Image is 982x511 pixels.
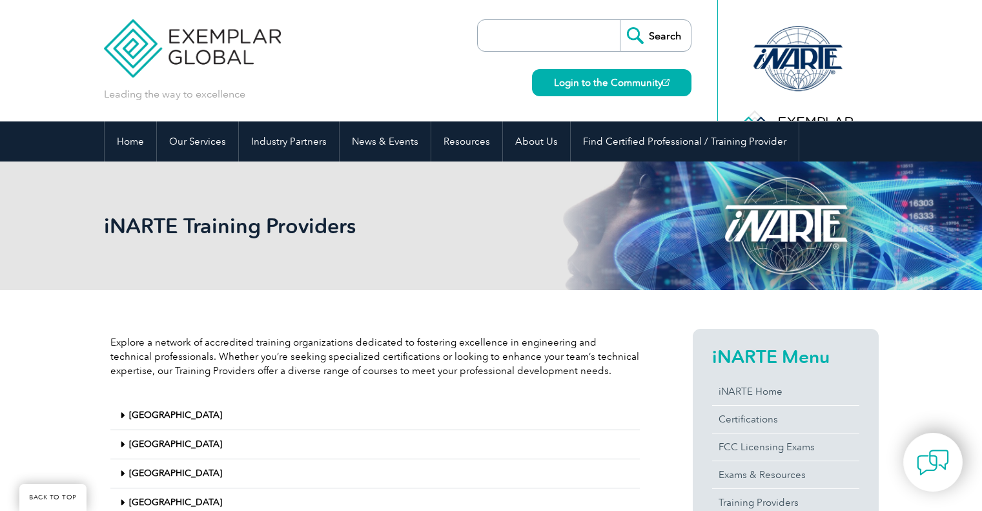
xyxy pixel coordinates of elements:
[712,378,859,405] a: iNARTE Home
[431,121,502,162] a: Resources
[712,433,859,461] a: FCC Licensing Exams
[104,87,245,101] p: Leading the way to excellence
[129,497,222,508] a: [GEOGRAPHIC_DATA]
[129,468,222,479] a: [GEOGRAPHIC_DATA]
[503,121,570,162] a: About Us
[340,121,431,162] a: News & Events
[571,121,799,162] a: Find Certified Professional / Training Provider
[110,401,640,430] div: [GEOGRAPHIC_DATA]
[917,446,949,479] img: contact-chat.png
[239,121,339,162] a: Industry Partners
[19,484,87,511] a: BACK TO TOP
[105,121,156,162] a: Home
[620,20,691,51] input: Search
[157,121,238,162] a: Our Services
[712,406,859,433] a: Certifications
[110,335,640,378] p: Explore a network of accredited training organizations dedicated to fostering excellence in engin...
[712,346,859,367] h2: iNARTE Menu
[129,410,222,421] a: [GEOGRAPHIC_DATA]
[104,213,600,238] h1: iNARTE Training Providers
[662,79,670,86] img: open_square.png
[110,430,640,459] div: [GEOGRAPHIC_DATA]
[532,69,691,96] a: Login to the Community
[110,459,640,488] div: [GEOGRAPHIC_DATA]
[712,461,859,488] a: Exams & Resources
[129,439,222,450] a: [GEOGRAPHIC_DATA]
